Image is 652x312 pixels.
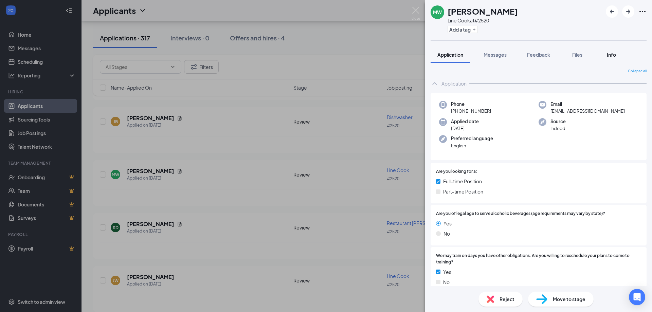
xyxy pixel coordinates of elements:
[572,52,582,58] span: Files
[443,278,450,286] span: No
[624,7,632,16] svg: ArrowRight
[451,108,491,114] span: [PHONE_NUMBER]
[436,210,605,217] span: Are you of legal age to serve alcoholic beverages (age requirements may vary by state)?
[451,125,479,132] span: [DATE]
[550,101,625,108] span: Email
[622,5,634,18] button: ArrowRight
[431,79,439,88] svg: ChevronUp
[472,27,476,32] svg: Plus
[436,168,477,175] span: Are you looking for a:
[443,220,452,227] span: Yes
[451,142,493,149] span: English
[527,52,550,58] span: Feedback
[606,5,618,18] button: ArrowLeftNew
[437,52,463,58] span: Application
[629,289,645,305] div: Open Intercom Messenger
[451,118,479,125] span: Applied date
[451,101,491,108] span: Phone
[550,108,625,114] span: [EMAIL_ADDRESS][DOMAIN_NAME]
[436,253,641,265] span: We may train on days you have other obligations. Are you willing to reschedule your plans to come...
[628,69,647,74] span: Collapse all
[500,295,514,303] span: Reject
[550,118,566,125] span: Source
[608,7,616,16] svg: ArrowLeftNew
[433,9,442,16] div: MW
[448,5,518,17] h1: [PERSON_NAME]
[451,135,493,142] span: Preferred language
[638,7,647,16] svg: Ellipses
[448,17,518,24] div: Line Cook at #2520
[550,125,566,132] span: Indeed
[448,26,478,33] button: PlusAdd a tag
[443,230,450,237] span: No
[443,188,483,195] span: Part-time Position
[484,52,507,58] span: Messages
[607,52,616,58] span: Info
[553,295,585,303] span: Move to stage
[443,268,451,276] span: Yes
[441,80,467,87] div: Application
[443,178,482,185] span: Full-time Position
